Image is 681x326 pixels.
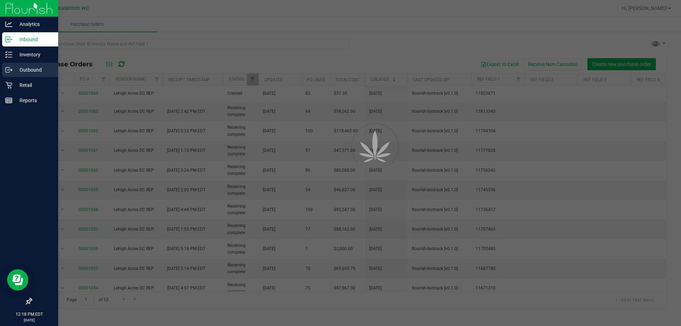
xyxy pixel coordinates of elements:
[12,35,55,44] p: Inbound
[5,82,12,89] inline-svg: Retail
[12,96,55,105] p: Reports
[12,66,55,74] p: Outbound
[12,20,55,28] p: Analytics
[5,36,12,43] inline-svg: Inbound
[7,269,28,291] iframe: Resource center
[12,50,55,59] p: Inventory
[5,66,12,73] inline-svg: Outbound
[3,311,55,317] p: 12:18 PM EDT
[12,81,55,89] p: Retail
[5,51,12,58] inline-svg: Inventory
[5,21,12,28] inline-svg: Analytics
[3,317,55,323] p: [DATE]
[5,97,12,104] inline-svg: Reports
